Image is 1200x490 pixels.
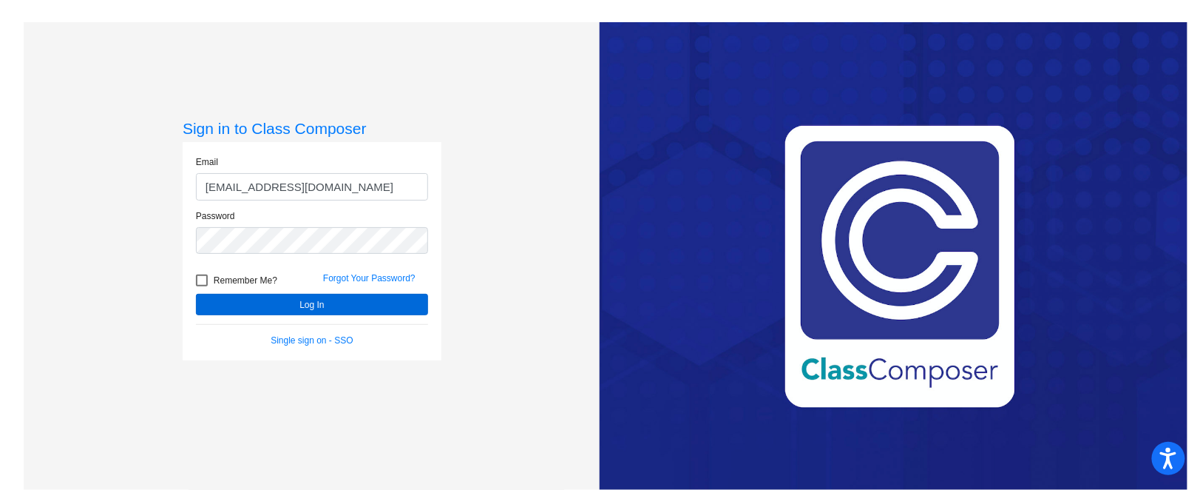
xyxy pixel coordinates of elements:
label: Password [196,209,235,223]
a: Forgot Your Password? [323,273,416,283]
button: Log In [196,294,428,315]
label: Email [196,155,218,169]
span: Remember Me? [214,272,277,289]
h3: Sign in to Class Composer [183,119,441,138]
a: Single sign on - SSO [271,335,353,346]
